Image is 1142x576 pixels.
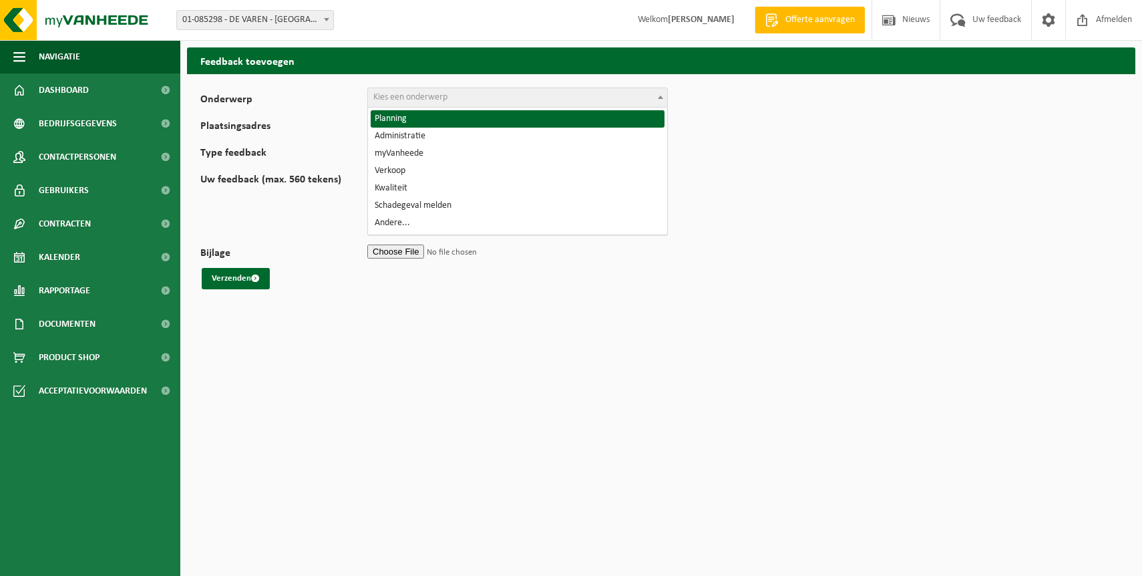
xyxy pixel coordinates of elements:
span: Contracten [39,207,91,241]
span: Bedrijfsgegevens [39,107,117,140]
span: Kies een onderwerp [373,92,447,102]
label: Type feedback [200,148,367,161]
li: Schadegeval melden [371,197,664,214]
label: Bijlage [200,248,367,261]
span: Contactpersonen [39,140,116,174]
span: Gebruikers [39,174,89,207]
label: Onderwerp [200,94,367,108]
h2: Feedback toevoegen [187,47,1135,74]
button: Verzenden [202,268,270,289]
li: myVanheede [371,145,664,162]
label: Uw feedback (max. 560 tekens) [200,174,367,235]
li: Verkoop [371,162,664,180]
li: Administratie [371,128,664,145]
span: Product Shop [39,341,100,374]
li: Andere... [371,214,664,232]
li: Planning [371,110,664,128]
strong: [PERSON_NAME] [668,15,735,25]
li: Kwaliteit [371,180,664,197]
span: 01-085298 - DE VAREN - HEMIKSEM [176,10,334,30]
span: Rapportage [39,274,90,307]
span: Navigatie [39,40,80,74]
span: Kalender [39,241,80,274]
span: Dashboard [39,74,89,107]
span: Offerte aanvragen [782,13,858,27]
label: Plaatsingsadres [200,121,367,134]
a: Offerte aanvragen [755,7,865,33]
span: Acceptatievoorwaarden [39,374,147,408]
span: 01-085298 - DE VAREN - HEMIKSEM [177,11,333,29]
span: Documenten [39,307,96,341]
